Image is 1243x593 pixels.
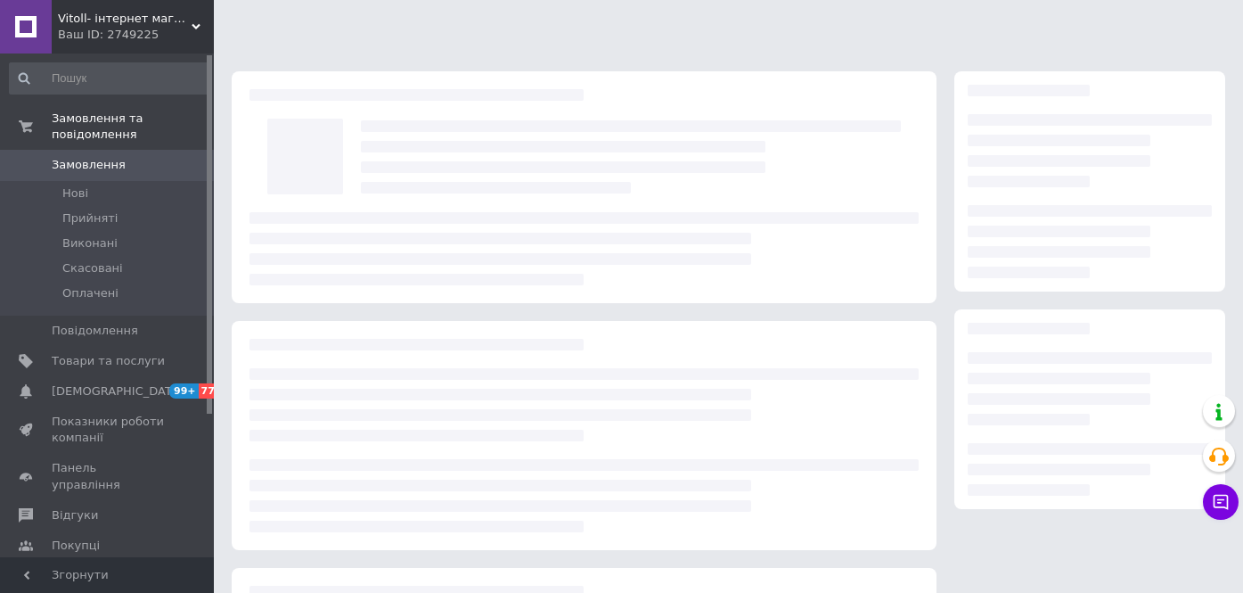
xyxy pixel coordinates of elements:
[62,185,88,202] span: Нові
[52,383,184,399] span: [DEMOGRAPHIC_DATA]
[62,260,123,276] span: Скасовані
[169,383,199,399] span: 99+
[1203,484,1239,520] button: Чат з покупцем
[9,62,210,95] input: Пошук
[52,507,98,523] span: Відгуки
[52,538,100,554] span: Покупці
[62,235,118,251] span: Виконані
[52,323,138,339] span: Повідомлення
[52,157,126,173] span: Замовлення
[52,414,165,446] span: Показники роботи компанії
[52,111,214,143] span: Замовлення та повідомлення
[58,11,192,27] span: Vitoll- інтернет магазин автозапчастин
[62,210,118,226] span: Прийняті
[62,285,119,301] span: Оплачені
[52,353,165,369] span: Товари та послуги
[199,383,219,399] span: 77
[58,27,214,43] div: Ваш ID: 2749225
[52,460,165,492] span: Панель управління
